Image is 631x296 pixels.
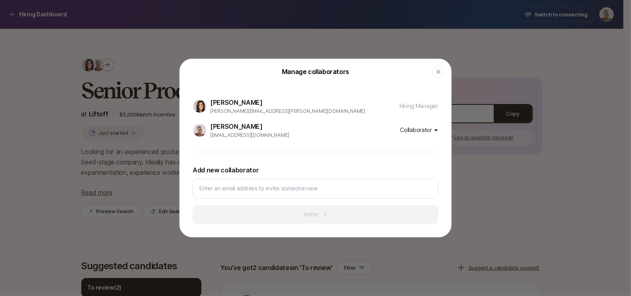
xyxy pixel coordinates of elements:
[400,126,432,135] p: Collaborator
[193,124,206,137] img: dbb69939_042d_44fe_bb10_75f74df84f7f.jpg
[282,69,349,75] h2: Manage collaborators
[199,184,432,194] input: Enter an email address to invite someone new
[193,165,259,176] span: Add new collaborator
[193,100,206,113] img: 71d7b91d_d7cb_43b4_a7ea_a9b2f2cc6e03.jpg
[210,98,386,108] p: [PERSON_NAME]
[210,108,386,115] p: [PERSON_NAME][EMAIL_ADDRESS][PERSON_NAME][DOMAIN_NAME]
[400,102,438,111] p: Hiring Manager
[400,126,438,135] button: Collaborator
[210,122,386,132] p: [PERSON_NAME]
[210,132,386,139] p: [EMAIL_ADDRESS][DOMAIN_NAME]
